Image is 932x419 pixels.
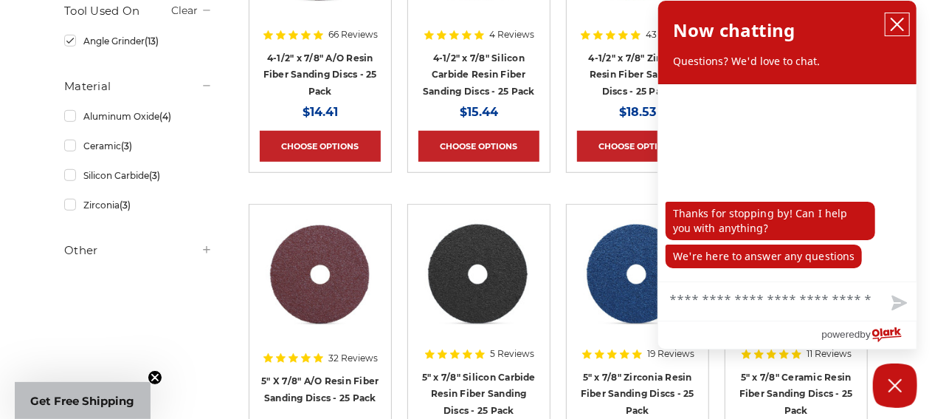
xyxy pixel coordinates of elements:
[261,375,379,403] a: 5" X 7/8" A/O Resin Fiber Sanding Discs - 25 Pack
[886,13,909,35] button: close chatbox
[149,170,160,181] span: (3)
[418,131,539,162] a: Choose Options
[579,215,697,333] img: 5 inch zirc resin fiber disc
[577,215,698,336] a: 5 inch zirc resin fiber disc
[666,245,862,268] p: We're here to answer any questions
[260,131,381,162] a: Choose Options
[64,192,213,218] a: Zirconia
[489,30,534,39] span: 4 Reviews
[15,382,151,419] div: Get Free ShippingClose teaser
[64,2,213,20] h5: Tool Used On
[873,364,917,408] button: Close Chatbox
[64,133,213,159] a: Ceramic
[619,105,656,119] span: $18.53
[263,52,377,97] a: 4-1/2" x 7/8" A/O Resin Fiber Sanding Discs - 25 Pack
[303,105,338,119] span: $14.41
[420,215,538,333] img: 5 Inch Silicon Carbide Resin Fiber Disc
[418,215,539,336] a: 5 Inch Silicon Carbide Resin Fiber Disc
[460,105,498,119] span: $15.44
[64,28,213,54] a: Angle Grinder
[328,354,378,363] span: 32 Reviews
[807,350,852,358] span: 11 Reviews
[821,321,917,349] a: Powered by Olark
[64,78,213,95] h5: Material
[64,103,213,129] a: Aluminum Oxide
[120,200,131,211] span: (3)
[577,131,698,162] a: Choose Options
[148,370,162,385] button: Close teaser
[422,372,536,416] a: 5" x 7/8" Silicon Carbide Resin Fiber Sanding Discs - 25 Pack
[159,111,171,122] span: (4)
[64,242,213,259] h5: Other
[64,163,213,188] a: Silicon Carbide
[589,52,687,97] a: 4-1/2" x 7/8" Zirconia Resin Fiber Sanding Discs - 25 Pack
[145,35,159,47] span: (13)
[171,4,198,17] a: Clear
[880,287,917,321] button: Send message
[31,394,135,408] span: Get Free Shipping
[260,215,379,333] img: 5 inch aluminum oxide resin fiber disc
[739,372,853,416] a: 5" x 7/8" Ceramic Resin Fiber Sanding Discs - 25 Pack
[673,54,902,69] p: Questions? We'd love to chat.
[821,325,860,344] span: powered
[666,202,875,240] p: Thanks for stopping by! Can I help you with anything?
[121,140,132,151] span: (3)
[646,30,696,39] span: 43 Reviews
[423,52,535,97] a: 4-1/2" x 7/8" Silicon Carbide Resin Fiber Sanding Discs - 25 Pack
[260,215,381,336] a: 5 inch aluminum oxide resin fiber disc
[658,84,917,282] div: chat
[581,372,694,416] a: 5" x 7/8" Zirconia Resin Fiber Sanding Discs - 25 Pack
[647,350,694,358] span: 19 Reviews
[328,30,378,39] span: 66 Reviews
[860,325,871,344] span: by
[673,16,795,45] h2: Now chatting
[490,350,534,358] span: 5 Reviews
